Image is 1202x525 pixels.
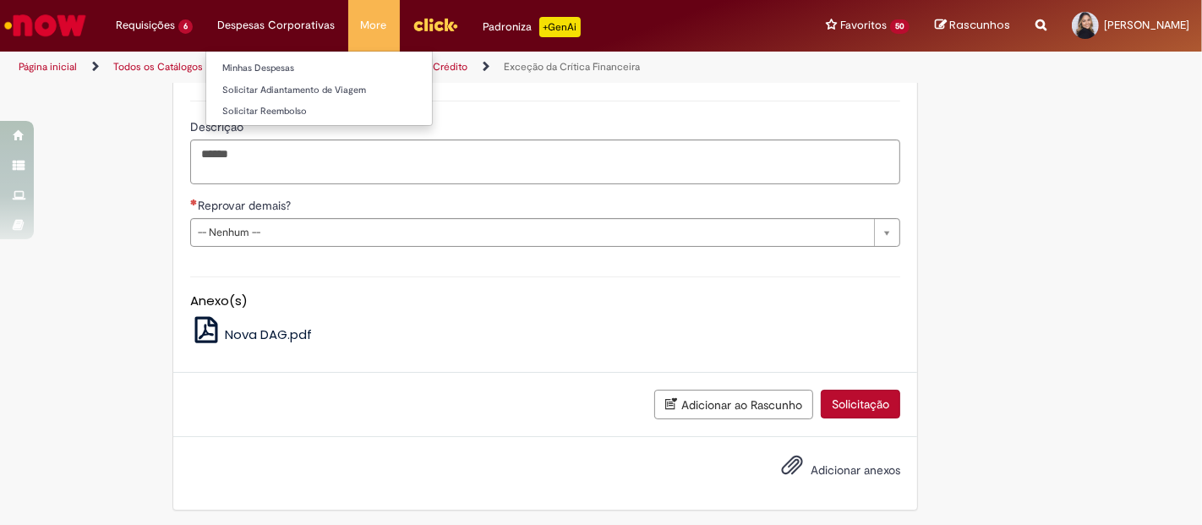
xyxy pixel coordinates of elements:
[225,325,312,343] span: Nova DAG.pdf
[206,81,432,100] a: Solicitar Adiantamento de Viagem
[539,17,581,37] p: +GenAi
[116,17,175,34] span: Requisições
[361,17,387,34] span: More
[777,450,807,489] button: Adicionar anexos
[190,325,313,343] a: Nova DAG.pdf
[890,19,910,34] span: 50
[949,17,1010,33] span: Rascunhos
[413,12,458,37] img: click_logo_yellow_360x200.png
[811,462,900,478] span: Adicionar anexos
[935,18,1010,34] a: Rascunhos
[1104,18,1189,32] span: [PERSON_NAME]
[178,19,193,34] span: 6
[190,119,247,134] span: Descrição
[205,51,433,126] ul: Despesas Corporativas
[198,198,294,213] span: Reprovar demais?
[218,17,336,34] span: Despesas Corporativas
[484,17,581,37] div: Padroniza
[19,60,77,74] a: Página inicial
[190,294,900,309] h5: Anexo(s)
[190,139,900,184] textarea: Descrição
[13,52,789,83] ul: Trilhas de página
[504,60,640,74] a: Exceção da Crítica Financeira
[206,59,432,78] a: Minhas Despesas
[2,8,89,42] img: ServiceNow
[198,219,866,246] span: -- Nenhum --
[113,60,203,74] a: Todos os Catálogos
[654,390,813,419] button: Adicionar ao Rascunho
[190,199,198,205] span: Necessários
[433,60,467,74] a: Crédito
[821,390,900,418] button: Solicitação
[840,17,887,34] span: Favoritos
[206,102,432,121] a: Solicitar Reembolso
